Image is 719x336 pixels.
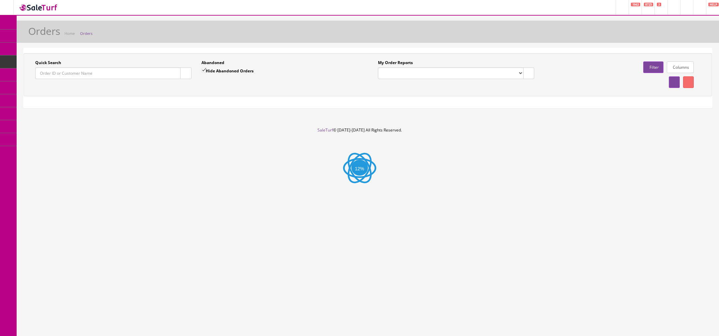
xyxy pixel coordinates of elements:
span: HELP [708,3,719,6]
a: Columns [667,61,694,73]
a: Home [64,31,75,36]
span: 3 [657,3,661,6]
img: SaleTurf [19,3,59,12]
span: 1943 [631,3,640,6]
span: 8725 [644,3,653,6]
label: Abandoned [201,60,224,66]
label: Hide Abandoned Orders [201,67,254,74]
input: Hide Abandoned Orders [201,68,206,72]
h1: Orders [28,26,60,37]
a: SaleTurf [317,127,333,133]
label: Quick Search [35,60,61,66]
a: Orders [80,31,92,36]
label: My Order Reports [378,60,413,66]
input: Order ID or Customer Name [35,67,180,79]
a: Filter [643,61,663,73]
